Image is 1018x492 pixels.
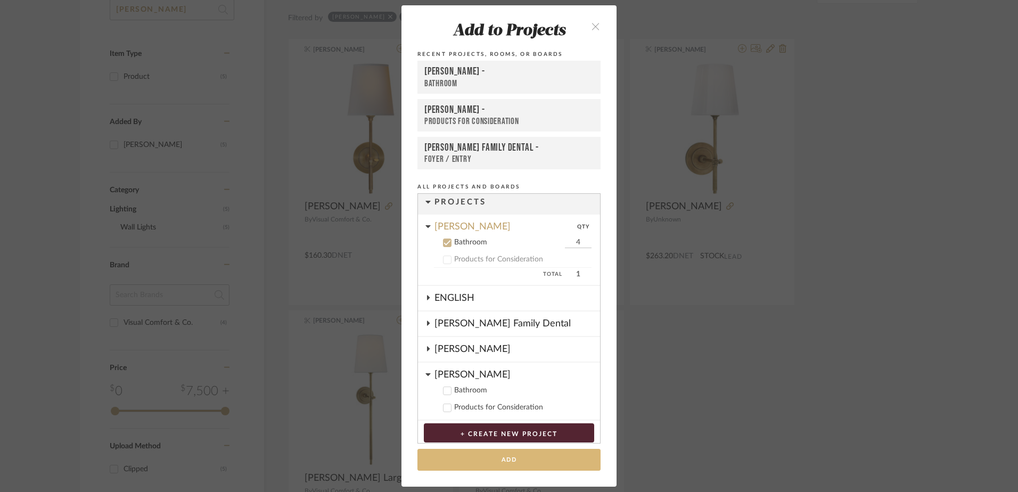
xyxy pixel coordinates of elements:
[417,50,601,59] div: Recent Projects, Rooms, or Boards
[454,238,562,247] div: Bathroom
[577,215,589,233] div: QTY
[424,154,594,165] div: Foyer / Entry
[434,363,600,381] div: [PERSON_NAME]
[424,116,594,127] div: Products for Consideration
[454,255,592,264] div: Products for Consideration
[424,142,594,154] div: [PERSON_NAME] Family Dental -
[417,182,601,192] div: All Projects and Boards
[434,337,600,362] div: [PERSON_NAME]
[434,190,600,215] div: Projects
[454,403,592,412] div: Products for Consideration
[424,104,594,116] div: [PERSON_NAME] -
[417,449,601,471] button: Add
[434,311,600,336] div: [PERSON_NAME] Family Dental
[424,65,594,78] div: [PERSON_NAME] -
[434,286,600,310] div: ENGLISH
[580,15,611,37] button: close
[565,237,592,248] input: Bathroom
[434,215,577,233] div: [PERSON_NAME]
[565,268,592,281] span: 1
[454,386,592,395] div: Bathroom
[417,22,601,40] div: Add to Projects
[424,78,594,89] div: Bathroom
[434,268,562,281] span: Total
[424,423,594,442] button: + CREATE NEW PROJECT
